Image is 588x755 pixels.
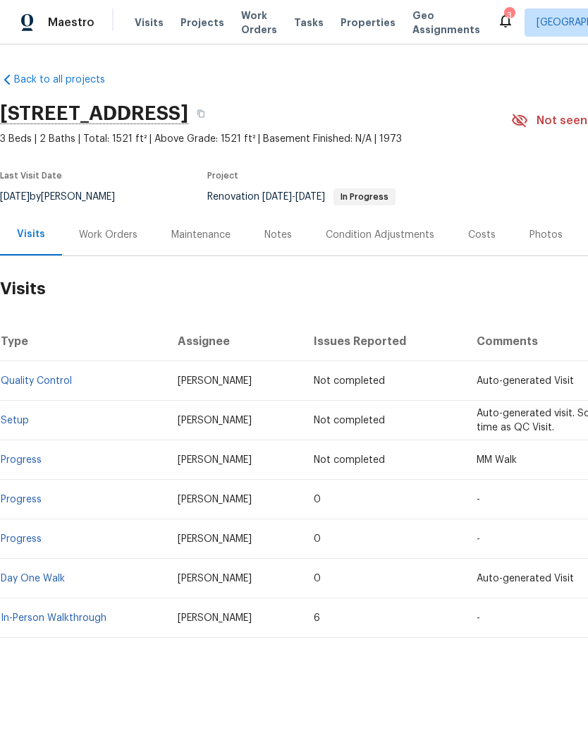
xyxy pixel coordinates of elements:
[178,534,252,544] span: [PERSON_NAME]
[477,574,574,584] span: Auto-generated Visit
[477,495,480,505] span: -
[477,455,517,465] span: MM Walk
[17,227,45,241] div: Visits
[314,376,385,386] span: Not completed
[468,228,496,242] div: Costs
[178,574,252,584] span: [PERSON_NAME]
[412,8,480,37] span: Geo Assignments
[1,613,106,623] a: In-Person Walkthrough
[166,322,303,361] th: Assignee
[477,534,480,544] span: -
[302,322,465,361] th: Issues Reported
[314,534,321,544] span: 0
[178,613,252,623] span: [PERSON_NAME]
[314,495,321,505] span: 0
[180,16,224,30] span: Projects
[178,455,252,465] span: [PERSON_NAME]
[135,16,164,30] span: Visits
[335,193,394,201] span: In Progress
[79,228,137,242] div: Work Orders
[178,495,252,505] span: [PERSON_NAME]
[188,101,214,126] button: Copy Address
[207,171,238,180] span: Project
[477,376,574,386] span: Auto-generated Visit
[262,192,325,202] span: -
[1,495,42,505] a: Progress
[314,416,385,425] span: Not completed
[477,613,480,623] span: -
[171,228,231,242] div: Maintenance
[504,8,514,23] div: 3
[326,228,434,242] div: Condition Adjustments
[314,613,320,623] span: 6
[294,18,324,28] span: Tasks
[262,192,292,202] span: [DATE]
[178,376,252,386] span: [PERSON_NAME]
[207,192,396,202] span: Renovation
[48,16,94,30] span: Maestro
[1,574,65,584] a: Day One Walk
[1,376,72,386] a: Quality Control
[314,574,321,584] span: 0
[264,228,292,242] div: Notes
[178,416,252,425] span: [PERSON_NAME]
[295,192,325,202] span: [DATE]
[314,455,385,465] span: Not completed
[1,416,29,425] a: Setup
[529,228,563,242] div: Photos
[1,455,42,465] a: Progress
[341,16,396,30] span: Properties
[241,8,277,37] span: Work Orders
[1,534,42,544] a: Progress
